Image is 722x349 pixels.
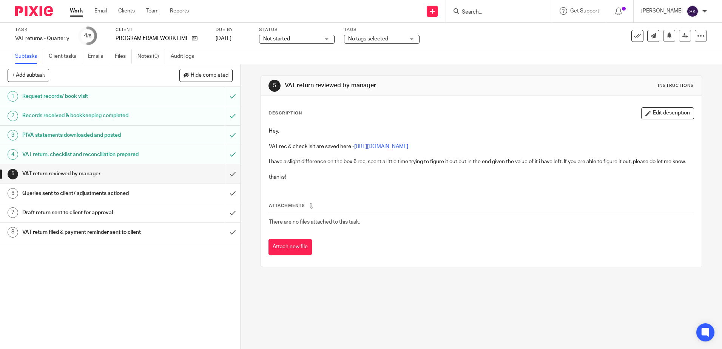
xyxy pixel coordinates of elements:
span: No tags selected [348,36,388,42]
a: Notes (0) [137,49,165,64]
a: Email [94,7,107,15]
div: 5 [8,169,18,179]
span: Hide completed [191,73,228,79]
label: Task [15,27,69,33]
label: Client [116,27,206,33]
a: Clients [118,7,135,15]
a: Team [146,7,159,15]
label: Status [259,27,335,33]
h1: VAT return reviewed by manager [22,168,152,179]
a: Reports [170,7,189,15]
p: [PERSON_NAME] [641,7,683,15]
h1: VAT return reviewed by manager [285,82,497,90]
button: Edit description [641,107,694,119]
a: Audit logs [171,49,200,64]
span: Attachments [269,204,305,208]
p: thanks! [269,173,693,181]
a: Work [70,7,83,15]
a: Client tasks [49,49,82,64]
div: 7 [8,207,18,218]
label: Tags [344,27,420,33]
h1: VAT return filed & payment reminder sent to client [22,227,152,238]
input: Search [461,9,529,16]
div: VAT returns - Quarterly [15,35,69,42]
span: [DATE] [216,36,231,41]
a: Emails [88,49,109,64]
div: 2 [8,111,18,121]
h1: PIVA statements downloaded and posted [22,130,152,141]
span: Not started [263,36,290,42]
small: /8 [87,34,91,38]
div: 3 [8,130,18,141]
p: Hey, [269,127,693,135]
div: 4 [8,149,18,160]
h1: VAT return, checklist and reconciliation prepared [22,149,152,160]
div: 6 [8,188,18,199]
label: Due by [216,27,250,33]
p: VAT rec & checkilsit are saved here - [269,143,693,150]
div: Instructions [658,83,694,89]
img: svg%3E [687,5,699,17]
h1: Queries sent to client/ adjustments actioned [22,188,152,199]
div: 8 [8,227,18,238]
span: Get Support [570,8,599,14]
a: Files [115,49,132,64]
p: Description [268,110,302,116]
div: 4 [84,31,91,40]
h1: Records received & bookkeeping completed [22,110,152,121]
h1: Request records/ book visit [22,91,152,102]
img: Pixie [15,6,53,16]
a: [URL][DOMAIN_NAME] [354,144,408,149]
p: PROGRAM FRAMEWORK LIMITED [116,35,188,42]
button: + Add subtask [8,69,49,82]
div: 5 [268,80,281,92]
button: Attach new file [268,239,312,256]
p: I have a slight difference on the box 6 rec, spent a little time trying to figure it out but in t... [269,158,693,165]
span: There are no files attached to this task. [269,219,360,225]
h1: Draft return sent to client for approval [22,207,152,218]
div: 1 [8,91,18,102]
a: Subtasks [15,49,43,64]
button: Hide completed [179,69,233,82]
